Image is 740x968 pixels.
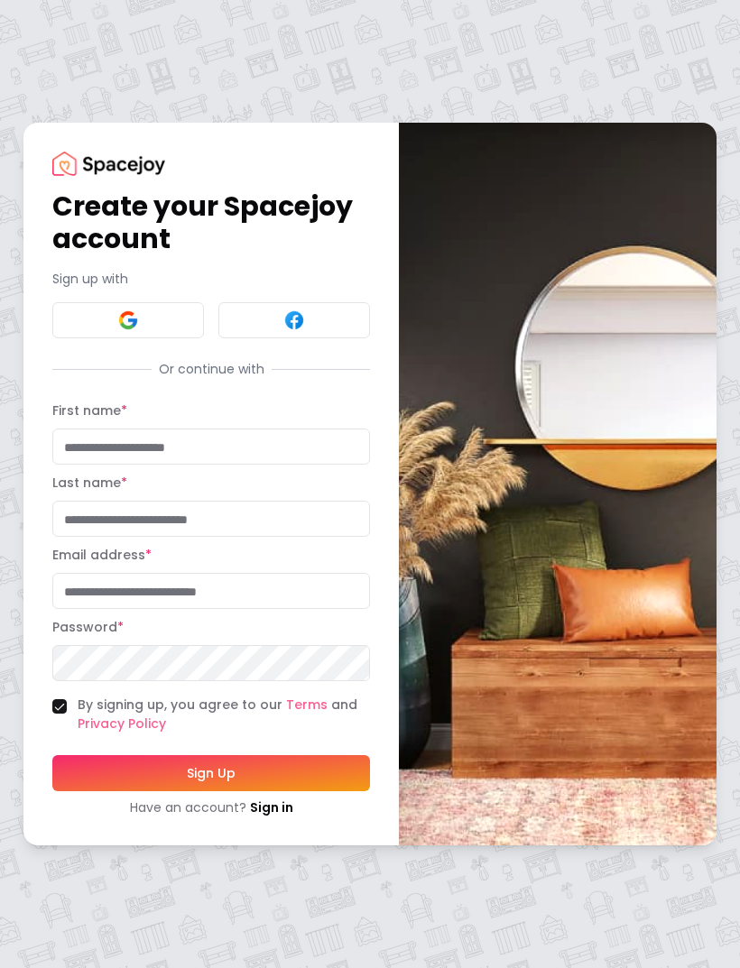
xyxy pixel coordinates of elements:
img: Spacejoy Logo [52,152,165,176]
label: By signing up, you agree to our and [78,696,370,733]
p: Sign up with [52,270,370,288]
button: Sign Up [52,755,370,791]
a: Terms [286,696,328,714]
label: First name [52,401,127,419]
a: Sign in [250,798,293,816]
a: Privacy Policy [78,714,166,733]
label: Email address [52,546,152,564]
img: Facebook signin [283,309,305,331]
h1: Create your Spacejoy account [52,190,370,255]
span: Or continue with [152,360,272,378]
div: Have an account? [52,798,370,816]
img: banner [399,123,717,845]
label: Last name [52,474,127,492]
label: Password [52,618,124,636]
img: Google signin [117,309,139,331]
